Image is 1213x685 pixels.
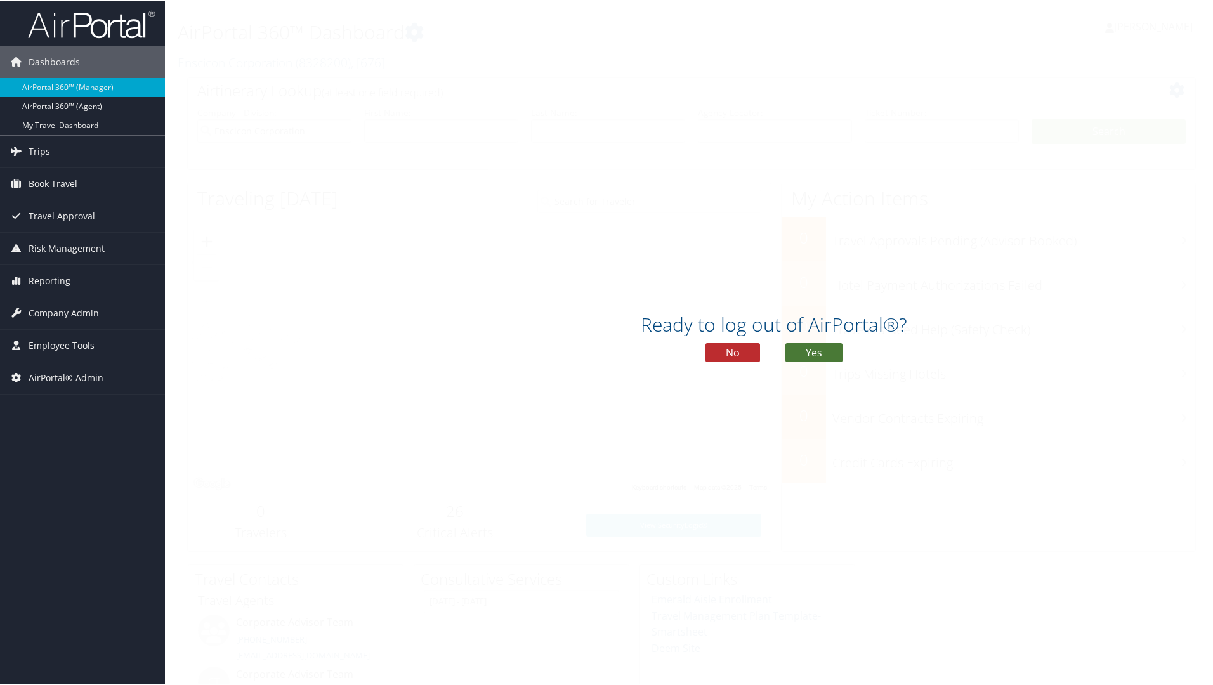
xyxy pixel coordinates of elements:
[29,329,95,360] span: Employee Tools
[29,296,99,328] span: Company Admin
[29,134,50,166] span: Trips
[29,167,77,199] span: Book Travel
[705,342,760,361] button: No
[29,361,103,393] span: AirPortal® Admin
[28,8,155,38] img: airportal-logo.png
[29,232,105,263] span: Risk Management
[29,45,80,77] span: Dashboards
[29,264,70,296] span: Reporting
[29,199,95,231] span: Travel Approval
[785,342,843,361] button: Yes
